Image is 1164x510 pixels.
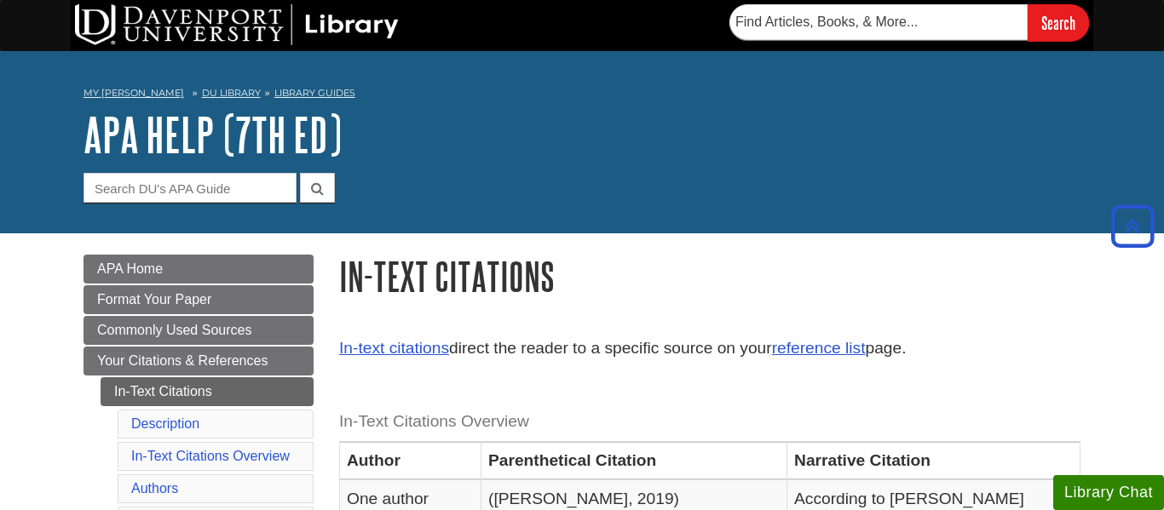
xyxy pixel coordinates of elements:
th: Narrative Citation [787,442,1080,479]
th: Parenthetical Citation [481,442,787,479]
img: DU Library [75,4,399,45]
input: Search [1028,4,1089,41]
a: Description [131,416,199,431]
th: Author [340,442,481,479]
input: Search DU's APA Guide [84,173,297,203]
a: APA Help (7th Ed) [84,108,342,161]
p: direct the reader to a specific source on your page. [339,336,1080,361]
a: Commonly Used Sources [84,316,314,345]
form: Searches DU Library's articles, books, and more [729,4,1089,41]
a: Back to Top [1105,215,1160,238]
a: In-Text Citations [101,377,314,406]
a: My [PERSON_NAME] [84,86,184,100]
nav: breadcrumb [84,82,1080,109]
button: Library Chat [1053,475,1164,510]
h1: In-Text Citations [339,255,1080,298]
a: reference list [772,339,866,357]
span: Your Citations & References [97,353,268,368]
a: Your Citations & References [84,347,314,375]
span: APA Home [97,261,163,276]
caption: In-Text Citations Overview [339,403,1080,441]
a: APA Home [84,255,314,284]
span: Format Your Paper [97,292,211,307]
a: In-Text Citations Overview [131,449,290,463]
a: In-text citations [339,339,449,357]
a: Authors [131,481,178,496]
a: DU Library [202,87,261,99]
span: Commonly Used Sources [97,323,251,337]
a: Library Guides [274,87,355,99]
a: Format Your Paper [84,285,314,314]
input: Find Articles, Books, & More... [729,4,1028,40]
